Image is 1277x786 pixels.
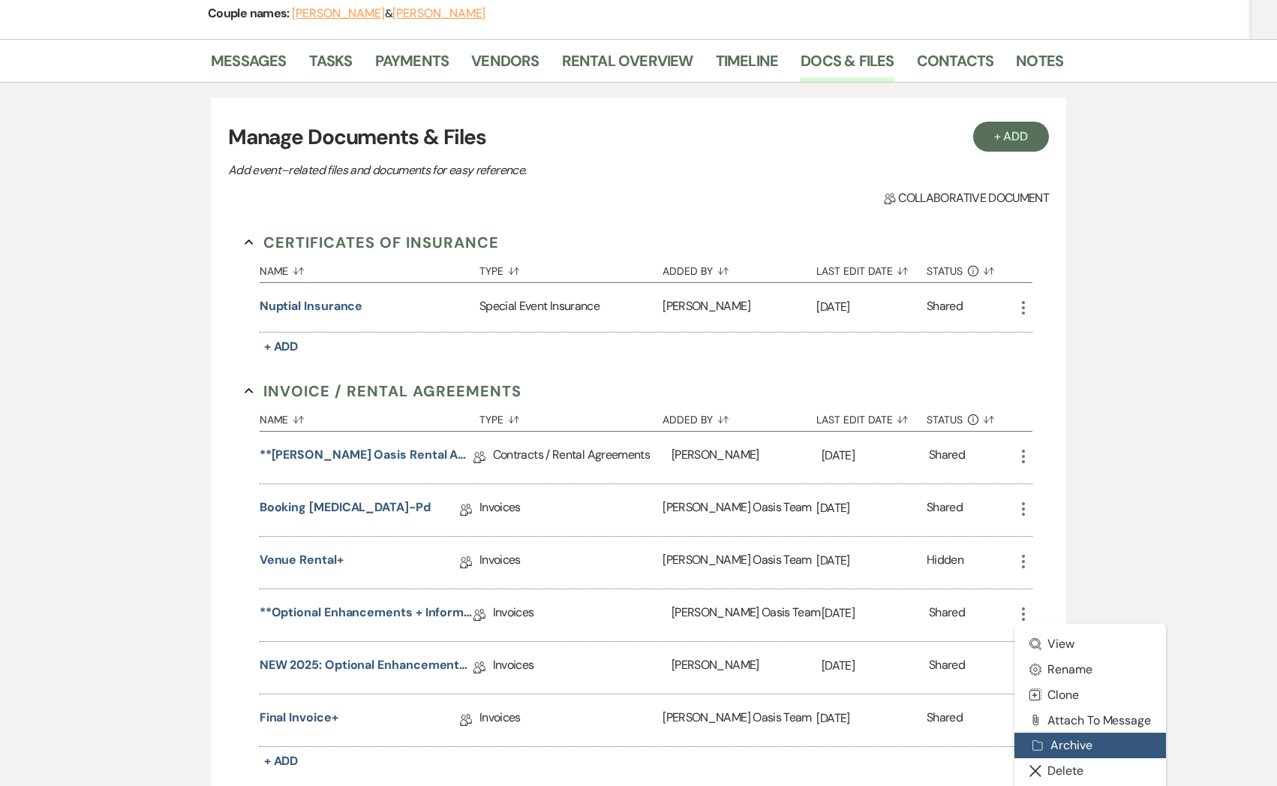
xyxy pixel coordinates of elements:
a: Timeline [716,49,779,82]
div: Shared [929,604,965,627]
p: [DATE] [822,604,929,623]
button: Certificates of Insurance [245,231,499,254]
div: Shared [929,656,965,679]
button: Invoice / Rental Agreements [245,380,521,402]
div: Shared [927,498,963,522]
div: Shared [927,297,963,318]
div: Invoices [493,589,672,641]
div: Contracts / Rental Agreements [493,432,672,483]
a: Contacts [917,49,994,82]
button: + Add [260,336,303,357]
a: Venue Rental+ [260,551,344,574]
button: Clone [1014,682,1166,707]
a: **[PERSON_NAME] Oasis Rental Agreement** [260,446,473,469]
div: [PERSON_NAME] [672,642,822,694]
p: Add event–related files and documents for easy reference. [228,161,753,180]
a: Final Invoice+ [260,709,338,732]
a: **Optional Enhancements + Information** [260,604,473,627]
button: Added By [663,402,816,431]
div: [PERSON_NAME] Oasis Team [663,537,816,589]
p: [DATE] [816,498,927,518]
div: Special Event Insurance [479,283,663,332]
button: + Add [973,122,1050,152]
p: [DATE] [822,656,929,676]
div: Shared [929,446,965,469]
span: & [292,6,485,21]
div: Invoices [493,642,672,694]
span: Status [927,266,963,276]
p: [DATE] [822,446,929,465]
a: NEW 2025: Optional Enhancements + Information [260,656,473,679]
span: Couple names: [208,5,292,21]
div: Shared [927,709,963,732]
button: Attach to Message [1014,707,1166,733]
div: [PERSON_NAME] [663,283,816,332]
a: Vendors [471,49,539,82]
a: View [1014,631,1166,657]
button: Name [260,402,479,431]
div: Invoices [479,484,663,536]
span: + Add [264,339,299,354]
span: Status [927,414,963,425]
button: Rename [1014,657,1166,682]
button: Delete [1014,758,1166,784]
button: Name [260,254,479,282]
a: Payments [375,49,449,82]
div: Invoices [479,537,663,589]
div: Hidden [927,551,963,574]
button: Type [479,402,663,431]
a: Rental Overview [562,49,693,82]
button: Last Edit Date [816,254,927,282]
h3: Manage Documents & Files [228,122,1049,153]
p: [DATE] [816,709,927,728]
a: Notes [1016,49,1063,82]
button: Archive [1014,733,1166,758]
a: Tasks [309,49,353,82]
div: [PERSON_NAME] Oasis Team [663,484,816,536]
a: Booking [MEDICAL_DATA]-pd [260,498,431,522]
div: [PERSON_NAME] Oasis Team [672,589,822,641]
a: Docs & Files [801,49,894,82]
p: [DATE] [816,297,927,317]
button: [PERSON_NAME] [292,8,385,20]
div: [PERSON_NAME] [672,432,822,483]
button: Status [927,254,1014,282]
button: + Add [260,751,303,772]
button: Last Edit Date [816,402,927,431]
button: Nuptial Insurance [260,297,363,315]
button: [PERSON_NAME] [392,8,485,20]
div: Invoices [479,694,663,746]
p: [DATE] [816,551,927,571]
span: Collaborative document [884,189,1049,207]
button: Status [927,402,1014,431]
a: Messages [211,49,287,82]
button: Added By [663,254,816,282]
button: Type [479,254,663,282]
span: + Add [264,753,299,769]
div: [PERSON_NAME] Oasis Team [663,694,816,746]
